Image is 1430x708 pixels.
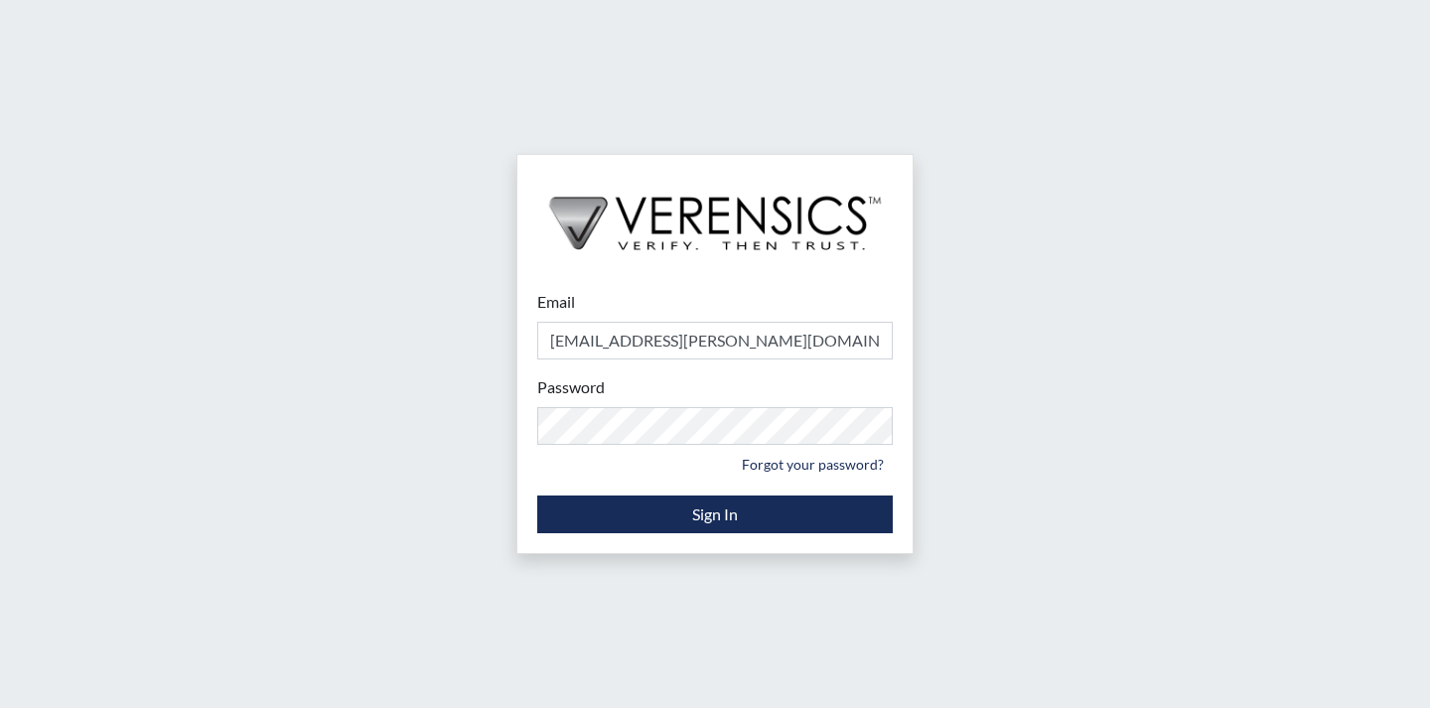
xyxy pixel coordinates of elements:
[537,496,893,533] button: Sign In
[537,322,893,359] input: Email
[733,449,893,480] a: Forgot your password?
[537,375,605,399] label: Password
[537,290,575,314] label: Email
[517,155,913,270] img: logo-wide-black.2aad4157.png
